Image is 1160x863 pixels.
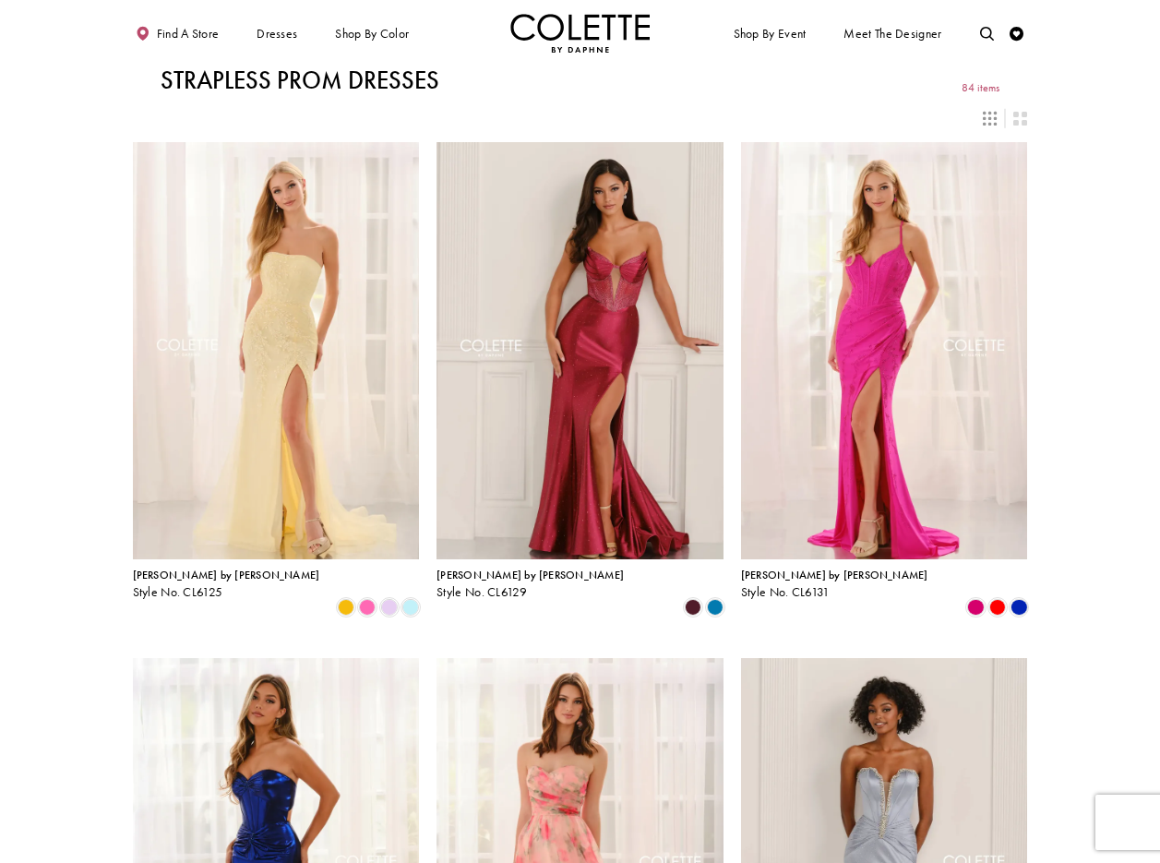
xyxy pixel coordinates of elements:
span: 84 items [962,82,999,94]
i: Buttercup [338,599,354,616]
div: Colette by Daphne Style No. CL6125 [133,569,320,599]
i: Peacock [707,599,724,616]
a: Visit Colette by Daphne Style No. CL6129 Page [436,142,724,559]
span: [PERSON_NAME] by [PERSON_NAME] [133,568,320,582]
a: Visit Colette by Daphne Style No. CL6125 Page [133,142,420,559]
div: Colette by Daphne Style No. CL6129 [436,569,624,599]
a: Visit Colette by Daphne Style No. CL6131 Page [741,142,1028,559]
i: Royal Blue [1011,599,1027,616]
i: Merlot [685,599,701,616]
h1: Strapless Prom Dresses [161,66,439,94]
span: Style No. CL6125 [133,584,223,600]
i: Pink [359,599,376,616]
i: Red [989,599,1006,616]
i: Lilac [381,599,398,616]
span: [PERSON_NAME] by [PERSON_NAME] [436,568,624,582]
i: Light Blue [402,599,419,616]
i: Magenta [967,599,984,616]
span: [PERSON_NAME] by [PERSON_NAME] [741,568,928,582]
div: Layout Controls [124,102,1035,133]
div: Colette by Daphne Style No. CL6131 [741,569,928,599]
span: Switch layout to 3 columns [983,112,997,126]
span: Style No. CL6131 [741,584,831,600]
span: Switch layout to 2 columns [1013,112,1027,126]
span: Style No. CL6129 [436,584,527,600]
